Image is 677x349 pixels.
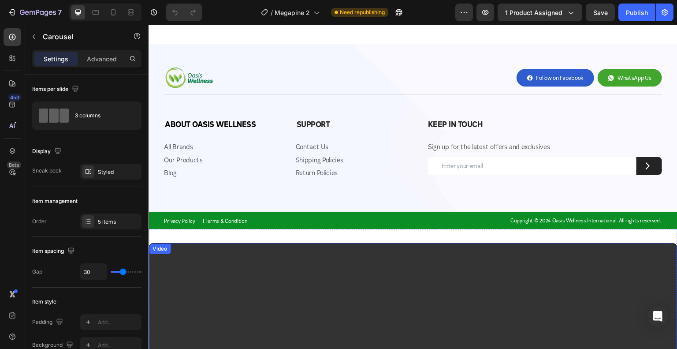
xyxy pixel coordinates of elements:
iframe: Design area [149,25,677,349]
a: Our Products [15,130,54,140]
span: Save [593,9,608,16]
div: Item spacing [32,245,76,257]
a: WhatsApp Us [449,44,513,61]
button: Publish [618,4,655,21]
div: 5 items [98,218,139,226]
span: Megapine 2 [275,8,310,17]
div: Order [32,218,47,225]
div: Item style [32,298,56,306]
div: Items per slide [32,83,81,95]
div: Gap [32,268,42,276]
p: | Terms & Condition [54,193,99,200]
input: Enter your email [279,132,488,150]
div: 3 columns [75,105,129,126]
p: Privacy Policy [15,193,46,200]
a: Follow on Facebook [368,44,446,61]
span: Follow on Facebook [388,49,435,56]
h2: SUPPORT [147,93,265,105]
div: Beta [7,161,21,169]
h2: KEEP IN TOUCH [279,93,513,105]
p: Settings [44,54,68,64]
h2: ABOUT OASIS WELLNESS [15,93,133,105]
div: Video [2,220,20,228]
div: Padding [32,316,65,328]
a: All Brands [15,117,44,127]
button: 1 product assigned [498,4,582,21]
div: 450 [8,94,21,101]
span: WhatsApp Us [469,49,503,56]
div: Display [32,146,63,158]
p: Carousel [43,31,118,42]
button: Save [586,4,615,21]
button: 7 [4,4,66,21]
div: Publish [626,8,648,17]
a: Shipping Policies [147,130,195,140]
span: / [271,8,273,17]
p: Sign up for the latest offers and exclusives [279,117,513,127]
div: Styled [98,168,139,176]
p: 7 [58,7,62,18]
a: Return Policies [147,143,190,153]
div: Open Intercom Messenger [647,306,668,327]
p: Advanced [87,54,117,64]
div: Item management [32,197,78,205]
div: Add... [98,319,139,326]
input: Auto [80,264,107,280]
p: Copyright © 2024 Oasis Wellness International. All rights reserved. [272,192,513,199]
div: Sneak peek [32,167,62,175]
div: Undo/Redo [166,4,202,21]
a: Contact Us [147,117,180,127]
span: Need republishing [340,8,385,16]
span: 1 product assigned [505,8,562,17]
a: | Terms & Condition [54,193,109,200]
a: Privacy Policy [15,191,51,202]
a: Blog [15,143,28,153]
